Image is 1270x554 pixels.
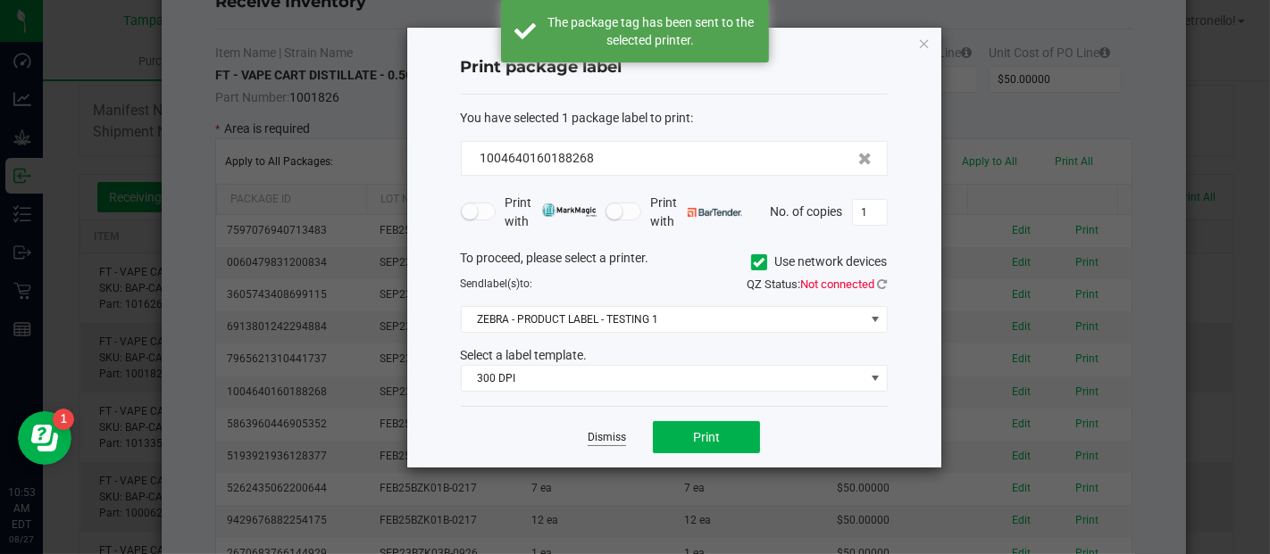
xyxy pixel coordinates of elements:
[447,249,901,276] div: To proceed, please select a printer.
[480,151,595,165] span: 1004640160188268
[653,421,760,453] button: Print
[53,409,74,430] iframe: Resource center unread badge
[505,194,597,231] span: Print with
[461,109,888,128] div: :
[771,203,843,218] span: No. of copies
[693,430,720,444] span: Print
[447,346,901,365] div: Select a label template.
[688,208,742,217] img: bartender.png
[485,277,521,290] span: label(s)
[546,13,756,49] div: The package tag has been sent to the selected printer.
[650,194,742,231] span: Print with
[461,277,533,290] span: Send to:
[748,277,888,291] span: QZ Status:
[18,411,71,465] iframe: Resource center
[462,307,865,332] span: ZEBRA - PRODUCT LABEL - TESTING 1
[461,56,888,79] h4: Print package label
[461,111,691,125] span: You have selected 1 package label to print
[462,366,865,391] span: 300 DPI
[542,203,597,217] img: mark_magic_cybra.png
[801,277,875,291] span: Not connected
[751,252,888,271] label: Use network devices
[588,430,626,445] a: Dismiss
